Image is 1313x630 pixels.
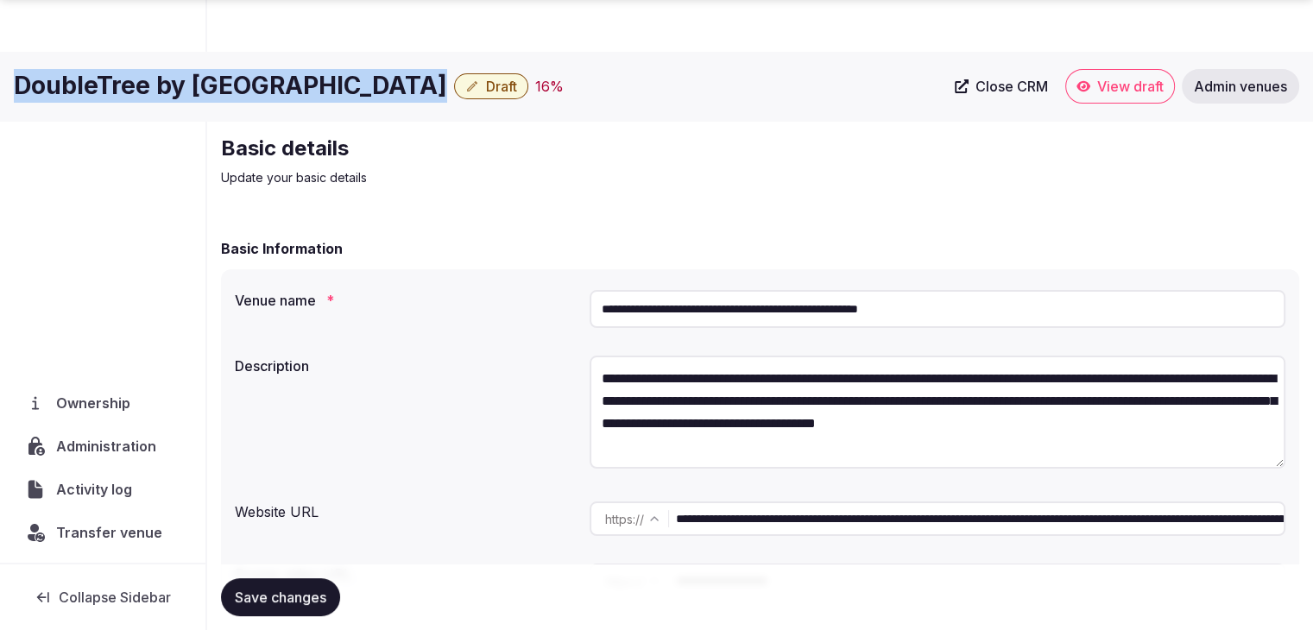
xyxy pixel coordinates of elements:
a: View draft [1065,69,1175,104]
span: Draft [486,78,517,95]
span: Admin venues [1194,78,1287,95]
span: View draft [1097,78,1164,95]
label: Venue name [235,293,576,307]
button: Save changes [221,578,340,616]
span: Close CRM [975,78,1048,95]
div: Promo video URL [235,557,576,584]
button: Collapse Sidebar [14,578,192,616]
a: Ownership [14,385,192,421]
label: Description [235,359,576,373]
a: Administration [14,428,192,464]
div: 16 % [535,76,564,97]
button: Draft [454,73,528,99]
a: Activity log [14,471,192,507]
button: Transfer venue [14,514,192,551]
span: Ownership [56,393,137,413]
span: Administration [56,436,163,457]
span: Transfer venue [56,522,162,543]
a: Close CRM [944,69,1058,104]
span: Activity log [56,479,139,500]
div: Website URL [235,495,576,522]
h1: DoubleTree by [GEOGRAPHIC_DATA] [14,69,447,103]
a: Admin venues [1182,69,1299,104]
span: Collapse Sidebar [59,589,171,606]
span: Save changes [235,589,326,606]
p: Update your basic details [221,169,801,186]
h2: Basic details [221,135,801,162]
h2: Basic Information [221,238,343,259]
button: 16% [535,76,564,97]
